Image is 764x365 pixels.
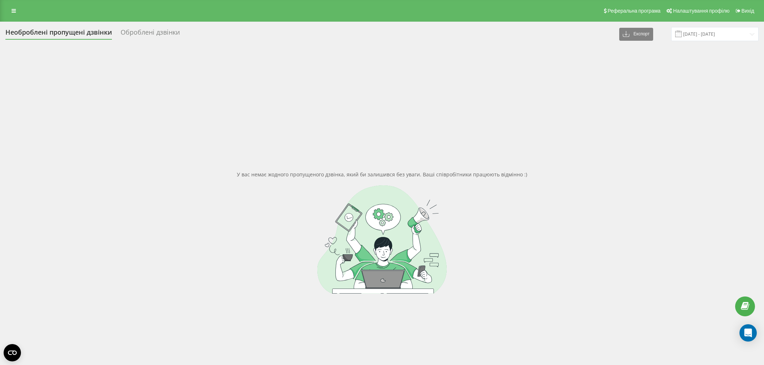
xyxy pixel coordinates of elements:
[5,28,112,40] div: Необроблені пропущені дзвінки
[742,8,754,14] span: Вихід
[608,8,661,14] span: Реферальна програма
[619,28,653,41] button: Експорт
[121,28,180,40] div: Оброблені дзвінки
[4,344,21,361] button: Open CMP widget
[673,8,729,14] span: Налаштування профілю
[739,324,757,342] div: Open Intercom Messenger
